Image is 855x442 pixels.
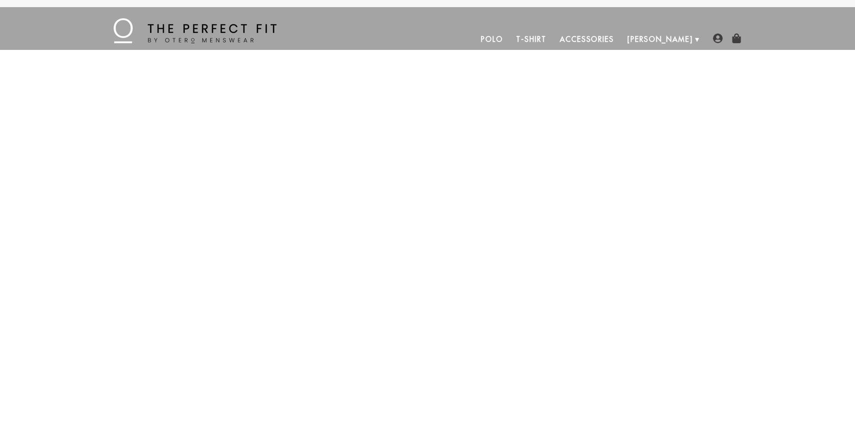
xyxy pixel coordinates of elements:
a: T-Shirt [509,29,553,50]
img: user-account-icon.png [713,33,723,43]
a: Accessories [553,29,621,50]
img: shopping-bag-icon.png [732,33,741,43]
img: The Perfect Fit - by Otero Menswear - Logo [114,18,277,43]
a: [PERSON_NAME] [621,29,700,50]
a: Polo [474,29,510,50]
